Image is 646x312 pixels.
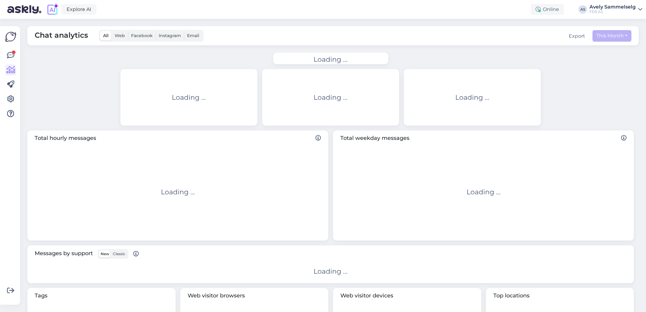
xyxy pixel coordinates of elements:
span: All [103,33,109,38]
img: explore-ai [46,3,59,16]
span: Top locations [493,292,627,300]
span: Messages by support [35,249,139,259]
div: Loading ... [314,92,348,102]
span: Web [115,33,125,38]
div: Loading ... [161,187,195,197]
span: Web visitor devices [340,292,474,300]
div: Loading ... [314,54,348,64]
span: Email [187,33,199,38]
img: Askly Logo [5,31,16,43]
div: Loading ... [455,92,489,102]
div: FEB AS [589,9,636,14]
span: Total hourly messages [35,134,321,142]
span: New [101,251,109,256]
span: Facebook [131,33,153,38]
a: Explore AI [61,4,96,15]
div: Online [531,4,564,15]
span: Chat analytics [35,30,88,42]
span: Total weekday messages [340,134,627,142]
div: AS [578,5,587,14]
div: Loading ... [172,92,206,102]
a: Avely SammelselgFEB AS [589,5,642,14]
span: Web visitor browsers [188,292,321,300]
button: This Month [592,30,631,42]
span: Tags [35,292,168,300]
span: Classic [113,251,125,256]
span: Instagram [159,33,181,38]
div: Loading ... [314,266,348,276]
div: Avely Sammelselg [589,5,636,9]
button: Export [569,33,585,40]
div: Loading ... [467,187,501,197]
